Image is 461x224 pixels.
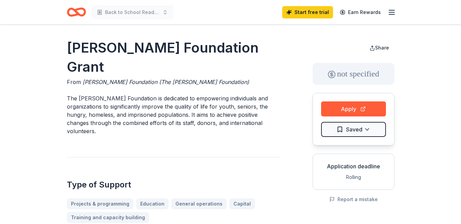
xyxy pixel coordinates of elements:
[321,122,386,137] button: Saved
[171,198,227,209] a: General operations
[336,6,385,18] a: Earn Rewards
[375,45,389,51] span: Share
[67,78,280,86] div: From
[229,198,255,209] a: Capital
[282,6,333,18] a: Start free trial
[136,198,169,209] a: Education
[105,8,160,16] span: Back to School Readiness Boot Camp
[91,5,173,19] button: Back to School Readiness Boot Camp
[83,79,249,85] span: [PERSON_NAME] Foundation (The [PERSON_NAME] Foundation)
[346,125,362,134] span: Saved
[321,101,386,116] button: Apply
[67,179,280,190] h2: Type of Support
[313,63,394,85] div: not specified
[318,173,389,181] div: Rolling
[67,4,86,20] a: Home
[329,195,378,204] button: Report a mistake
[67,38,280,76] h1: [PERSON_NAME] Foundation Grant
[67,212,149,223] a: Training and capacity building
[67,94,280,135] p: The [PERSON_NAME] Foundation is dedicated to empowering individuals and organizations to signific...
[364,41,394,55] button: Share
[67,198,133,209] a: Projects & programming
[318,162,389,170] div: Application deadline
